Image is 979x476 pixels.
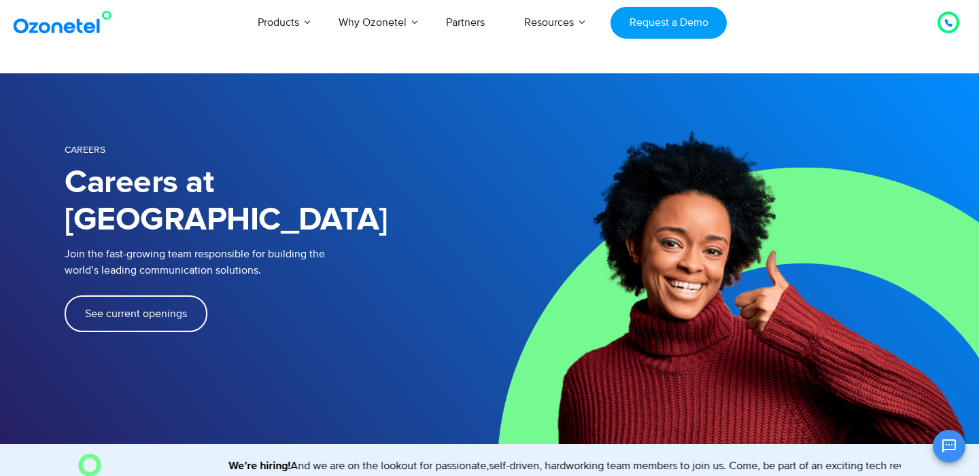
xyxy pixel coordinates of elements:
strong: We’re hiring! [218,460,280,471]
p: Join the fast-growing team responsible for building the world’s leading communication solutions. [65,246,469,278]
a: See current openings [65,295,207,332]
span: See current openings [85,308,187,319]
h1: Careers at [GEOGRAPHIC_DATA] [65,164,489,239]
marquee: And we are on the lookout for passionate,self-driven, hardworking team members to join us. Come, ... [107,458,901,474]
span: Careers [65,144,105,155]
button: Open chat [933,430,965,462]
a: Request a Demo [611,7,727,39]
